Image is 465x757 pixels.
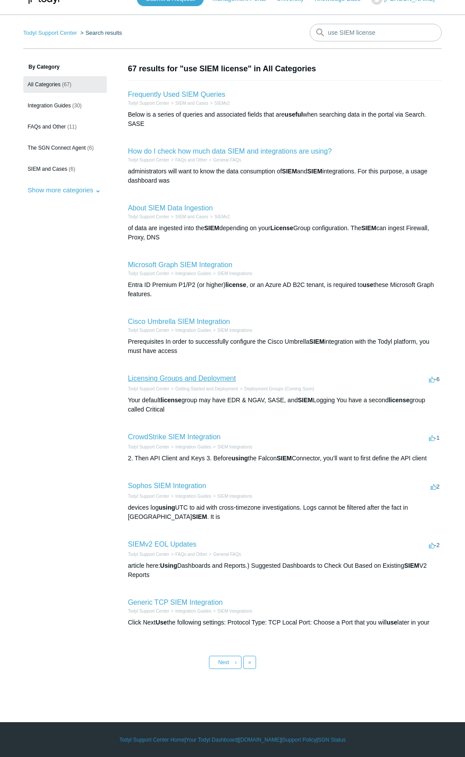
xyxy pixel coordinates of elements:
[207,157,241,163] li: General FAQs
[209,656,242,669] a: Next
[307,168,322,175] em: SIEM
[318,736,346,744] a: SGN Status
[214,214,230,219] a: SIEMv2
[128,386,169,391] a: Todyl Support Center
[62,81,71,88] span: (67)
[175,494,211,499] a: Integration Guides
[207,551,241,558] li: General FAQs
[128,503,442,522] div: devices log UTC to aid with cross-timezone investigations. Logs cannot be filtered after the fact...
[23,161,107,177] a: SIEM and Cases (6)
[429,376,440,382] span: -6
[128,204,213,212] a: About SIEM Data Ingestion
[28,124,66,130] span: FAQs and Other
[87,145,94,151] span: (6)
[128,100,169,107] li: Todyl Support Center
[67,124,77,130] span: (11)
[128,493,169,500] li: Todyl Support Center
[128,101,169,106] a: Todyl Support Center
[128,454,442,463] div: 2. Then API Client and Keys 3. Before the Falcon Connector, you’ll want to first define the API c...
[211,270,252,277] li: SIEM Integrations
[169,157,207,163] li: FAQs and Other
[175,609,211,614] a: Integration Guides
[235,659,237,665] span: ›
[128,213,169,220] li: Todyl Support Center
[128,337,442,356] div: Prerequisites In order to successfully configure the Cisco Umbrella integration with the Todyl pl...
[128,91,225,98] a: Frequently Used SIEM Queries
[128,157,169,163] li: Todyl Support Center
[79,29,122,36] li: Search results
[211,327,252,334] li: SIEM Integrations
[282,168,297,175] em: SIEM
[161,397,181,404] em: license
[28,103,71,109] span: Integration Guides
[28,166,67,172] span: SIEM and Cases
[239,736,281,744] a: [DOMAIN_NAME]
[431,483,439,490] span: 2
[387,619,397,626] em: use
[175,386,238,391] a: Getting Started and Deployment
[128,110,442,129] div: Below is a series of queries and associated fields that are when searching data in the portal via...
[128,608,169,614] li: Todyl Support Center
[285,111,303,118] em: useful
[277,455,292,462] em: SIEM
[69,166,75,172] span: (6)
[128,375,236,382] a: Licensing Groups and Deployment
[128,280,442,299] div: Entra ID Premium P1/P2 (or higher) , or an Azure AD B2C tenant, is required to these Microsoft Gr...
[192,513,207,520] em: SIEM
[128,551,169,558] li: Todyl Support Center
[204,224,219,232] em: SIEM
[211,444,252,450] li: SIEM Integrations
[213,158,241,162] a: General FAQs
[128,396,442,414] div: Your default group may have EDR & NGAV, SASE, and Logging You have a second group called Critical
[175,552,207,557] a: FAQs and Other
[128,552,169,557] a: Todyl Support Center
[404,562,419,569] em: SIEM
[209,213,230,220] li: SIEMv2
[23,76,107,93] a: All Categories (67)
[128,271,169,276] a: Todyl Support Center
[231,455,248,462] em: using
[175,158,207,162] a: FAQs and Other
[169,213,209,220] li: SIEM and Cases
[175,328,211,333] a: Integration Guides
[429,542,440,548] span: -2
[128,540,197,548] a: SIEMv2 EOL Updates
[225,281,246,288] em: license
[175,214,208,219] a: SIEM and Cases
[128,494,169,499] a: Todyl Support Center
[23,140,107,156] a: The SGN Connect Agent (6)
[214,101,230,106] a: SIEMv2
[175,271,211,276] a: Integration Guides
[361,224,376,232] em: SIEM
[298,397,313,404] em: SIEM
[128,561,442,580] div: article here: Dashboards and Reports.) Suggested Dashboards to Check Out Based on Existing V2 Rep...
[128,224,442,242] div: of data are ingested into the depending on your Group configuration. The can ingest Firewall, Pro...
[160,562,177,569] em: Using
[159,504,175,511] em: using
[128,327,169,334] li: Todyl Support Center
[23,118,107,135] a: FAQs and Other (11)
[213,552,241,557] a: General FAQs
[169,551,207,558] li: FAQs and Other
[217,271,252,276] a: SIEM Integrations
[218,659,229,665] span: Next
[128,445,169,449] a: Todyl Support Center
[128,599,223,606] a: Generic TCP SIEM Integration
[217,609,252,614] a: SIEM Integrations
[23,182,105,198] button: Show more categories
[128,147,332,155] a: How do I check how much data SIEM and integrations are using?
[128,261,232,268] a: Microsoft Graph SIEM Integration
[270,224,293,232] em: License
[23,97,107,114] a: Integration Guides (30)
[128,158,169,162] a: Todyl Support Center
[169,327,212,334] li: Integration Guides
[429,434,440,441] span: -1
[211,493,252,500] li: SIEM Integrations
[28,145,86,151] span: The SGN Connect Agent
[211,608,252,614] li: SIEM Integrations
[217,328,252,333] a: SIEM Integrations
[128,444,169,450] li: Todyl Support Center
[72,103,81,109] span: (30)
[28,81,61,88] span: All Categories
[175,101,208,106] a: SIEM and Cases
